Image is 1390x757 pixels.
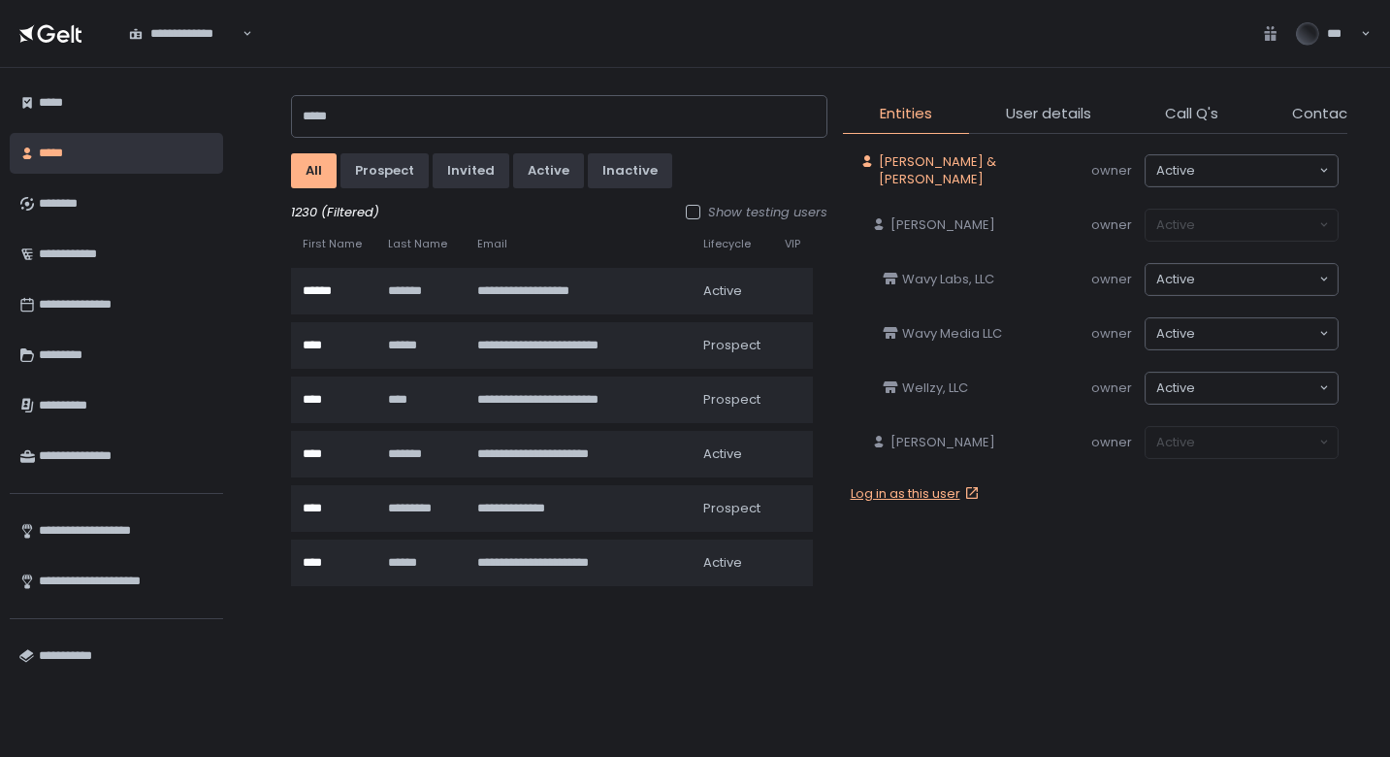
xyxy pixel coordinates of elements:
[880,103,932,125] span: Entities
[447,162,495,180] div: invited
[703,445,742,463] span: active
[1156,325,1195,343] span: active
[1195,324,1317,344] input: Search for option
[1146,318,1338,349] div: Search for option
[433,153,509,188] button: invited
[340,153,429,188] button: prospect
[1165,103,1218,125] span: Call Q's
[602,162,658,180] div: inactive
[477,237,507,251] span: Email
[1146,373,1338,404] div: Search for option
[588,153,672,188] button: inactive
[1146,264,1338,295] div: Search for option
[303,237,362,251] span: First Name
[703,237,751,251] span: Lifecycle
[1091,433,1132,451] span: owner
[1292,103,1385,125] span: Contact Info
[703,391,760,409] span: prospect
[703,337,760,354] span: prospect
[851,485,984,503] a: Log in as this user
[890,434,995,451] span: [PERSON_NAME]
[1146,155,1338,186] div: Search for option
[879,153,1083,188] span: [PERSON_NAME] & [PERSON_NAME]
[890,216,995,234] span: [PERSON_NAME]
[116,13,252,55] div: Search for option
[875,263,1002,296] a: Wavy Labs, LLC
[875,317,1010,350] a: Wavy Media LLC
[355,162,414,180] div: prospect
[902,379,968,397] span: Wellzy, LLC
[1195,378,1317,398] input: Search for option
[388,237,447,251] span: Last Name
[785,237,800,251] span: VIP
[1091,215,1132,234] span: owner
[703,500,760,517] span: prospect
[528,162,569,180] div: active
[1006,103,1091,125] span: User details
[1091,378,1132,397] span: owner
[863,426,1003,459] a: [PERSON_NAME]
[513,153,584,188] button: active
[703,554,742,572] span: active
[1091,324,1132,343] span: owner
[902,325,1002,343] span: Wavy Media LLC
[306,162,322,180] div: All
[902,271,994,288] span: Wavy Labs, LLC
[1156,162,1195,180] span: active
[291,153,337,188] button: All
[1156,379,1195,397] span: active
[863,209,1003,242] a: [PERSON_NAME]
[240,24,241,44] input: Search for option
[1195,270,1317,289] input: Search for option
[1195,161,1317,181] input: Search for option
[1091,161,1132,180] span: owner
[1091,270,1132,288] span: owner
[703,282,742,300] span: active
[852,146,1090,196] a: [PERSON_NAME] & [PERSON_NAME]
[875,372,976,405] a: Wellzy, LLC
[291,204,827,221] div: 1230 (Filtered)
[1156,271,1195,288] span: active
